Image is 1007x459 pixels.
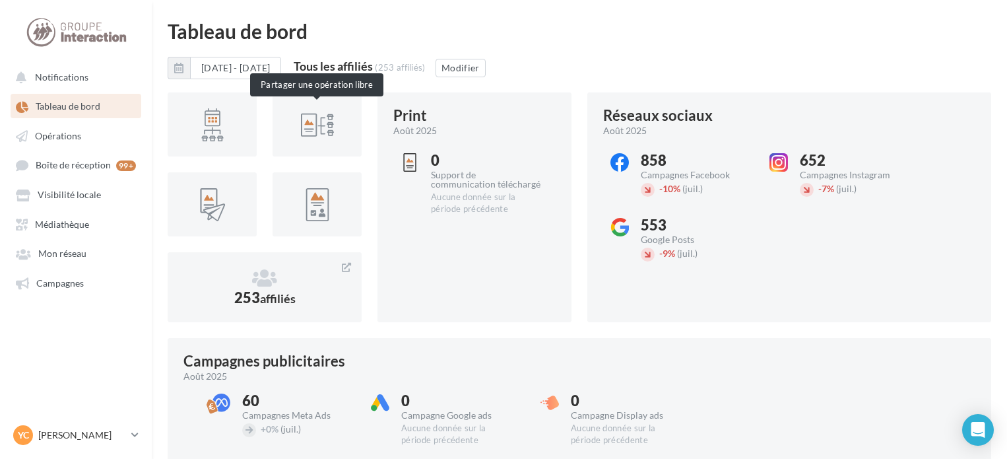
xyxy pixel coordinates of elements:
[682,183,703,194] span: (juil.)
[168,57,281,79] button: [DATE] - [DATE]
[38,429,126,442] p: [PERSON_NAME]
[571,411,681,420] div: Campagne Display ads
[641,153,751,168] div: 858
[659,248,675,259] span: 9%
[8,94,144,118] a: Tableau de bord
[8,212,144,236] a: Médiathèque
[190,57,281,79] button: [DATE] - [DATE]
[242,411,352,420] div: Campagnes Meta Ads
[401,423,511,446] div: Aucune donnée sur la période précédente
[116,160,136,171] div: 99+
[659,183,663,194] span: -
[8,65,139,88] button: Notifications
[8,124,144,147] a: Opérations
[35,71,88,83] span: Notifications
[800,170,910,180] div: Campagnes Instagram
[35,130,81,141] span: Opérations
[261,423,266,435] span: +
[962,414,994,446] div: Open Intercom Messenger
[401,411,511,420] div: Campagne Google ads
[659,248,663,259] span: -
[168,21,991,41] div: Tableau de bord
[36,277,84,289] span: Campagnes
[800,153,910,168] div: 652
[641,170,751,180] div: Campagnes Facebook
[8,182,144,206] a: Visibilité locale
[36,160,111,171] span: Boîte de réception
[36,101,100,112] span: Tableau de bord
[571,423,681,446] div: Aucune donnée sur la période précédente
[436,59,486,77] button: Modifier
[8,153,144,177] a: Boîte de réception 99+
[659,183,680,194] span: 10%
[393,108,427,123] div: Print
[818,183,822,194] span: -
[818,183,834,194] span: 7%
[250,73,383,96] div: Partager une opération libre
[183,354,345,369] div: Campagnes publicitaires
[38,248,86,260] span: Mon réseau
[603,108,713,123] div: Réseaux sociaux
[431,192,541,215] div: Aucune donnée sur la période précédente
[8,271,144,295] a: Campagnes
[401,394,511,408] div: 0
[677,248,698,259] span: (juil.)
[183,370,227,383] span: août 2025
[431,153,541,168] div: 0
[11,423,141,448] a: YC [PERSON_NAME]
[836,183,857,194] span: (juil.)
[431,170,541,189] div: Support de communication téléchargé
[234,289,296,306] span: 253
[280,423,301,435] span: (juil.)
[603,124,647,137] span: août 2025
[641,218,751,232] div: 553
[571,394,681,408] div: 0
[260,291,296,306] span: affiliés
[35,219,89,230] span: Médiathèque
[8,241,144,265] a: Mon réseau
[294,60,373,72] div: Tous les affiliés
[242,394,352,408] div: 60
[641,235,751,244] div: Google Posts
[261,423,278,435] span: 0%
[393,124,437,137] span: août 2025
[375,62,426,73] div: (253 affiliés)
[18,429,29,442] span: YC
[38,190,101,201] span: Visibilité locale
